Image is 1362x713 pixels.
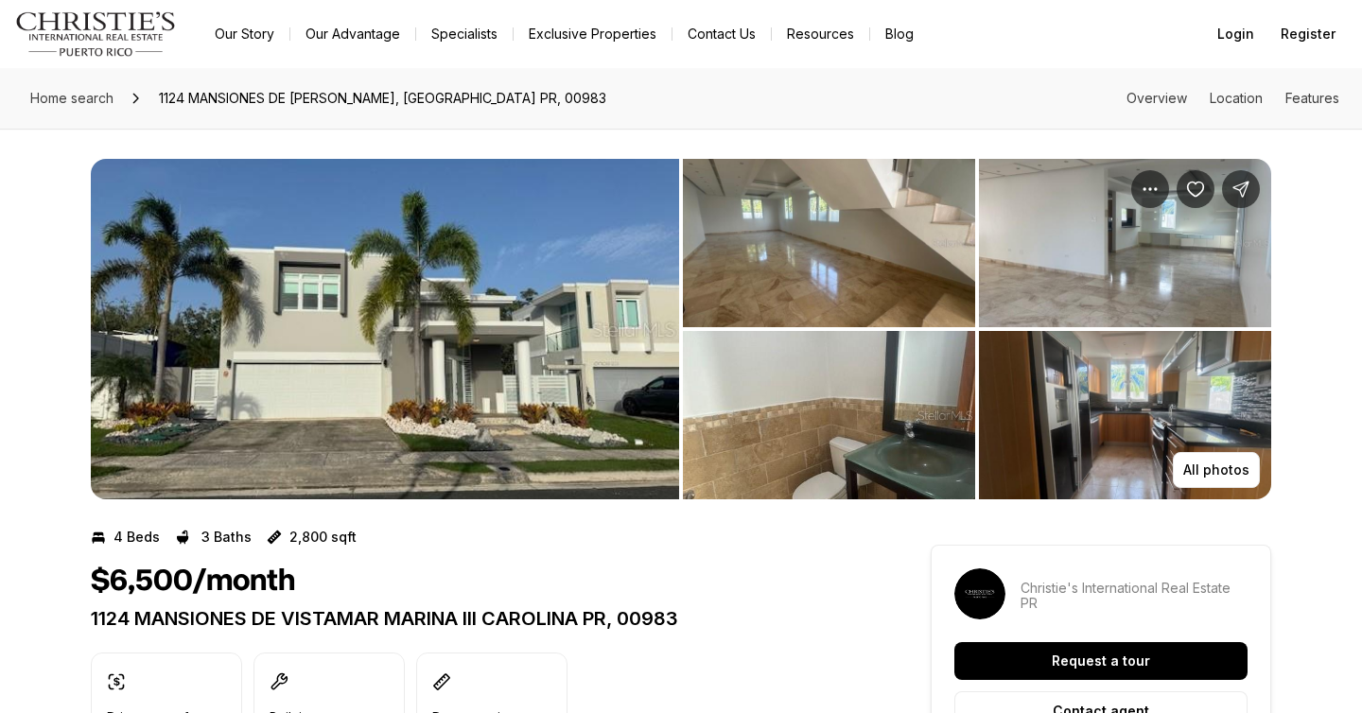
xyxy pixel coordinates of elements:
[91,607,863,630] p: 1124 MANSIONES DE VISTAMAR MARINA III CAROLINA PR, 00983
[1021,581,1248,611] p: Christie's International Real Estate PR
[683,159,1271,499] li: 2 of 5
[1285,90,1339,106] a: Skip to: Features
[1269,15,1347,53] button: Register
[1206,15,1266,53] button: Login
[91,159,1271,499] div: Listing Photos
[113,530,160,545] p: 4 Beds
[870,21,929,47] a: Blog
[1131,170,1169,208] button: Property options
[23,83,121,113] a: Home search
[979,159,1271,327] button: View image gallery
[1126,90,1187,106] a: Skip to: Overview
[1222,170,1260,208] button: Share Property: 1124 MANSIONES DE VISTAMAR MARINA III
[91,159,679,499] button: View image gallery
[683,159,975,327] button: View image gallery
[772,21,869,47] a: Resources
[1173,452,1260,488] button: All photos
[416,21,513,47] a: Specialists
[200,21,289,47] a: Our Story
[175,522,252,552] button: 3 Baths
[672,21,771,47] button: Contact Us
[15,11,177,57] img: logo
[151,83,614,113] span: 1124 MANSIONES DE [PERSON_NAME], [GEOGRAPHIC_DATA] PR, 00983
[1183,462,1249,478] p: All photos
[954,642,1248,680] button: Request a tour
[1052,653,1150,669] p: Request a tour
[979,331,1271,499] button: View image gallery
[1217,26,1254,42] span: Login
[1210,90,1263,106] a: Skip to: Location
[290,21,415,47] a: Our Advantage
[289,530,357,545] p: 2,800 sqft
[1281,26,1336,42] span: Register
[1126,91,1339,106] nav: Page section menu
[1177,170,1214,208] button: Save Property: 1124 MANSIONES DE VISTAMAR MARINA III
[683,331,975,499] button: View image gallery
[91,564,295,600] h1: $6,500/month
[201,530,252,545] p: 3 Baths
[30,90,113,106] span: Home search
[91,159,679,499] li: 1 of 5
[514,21,672,47] a: Exclusive Properties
